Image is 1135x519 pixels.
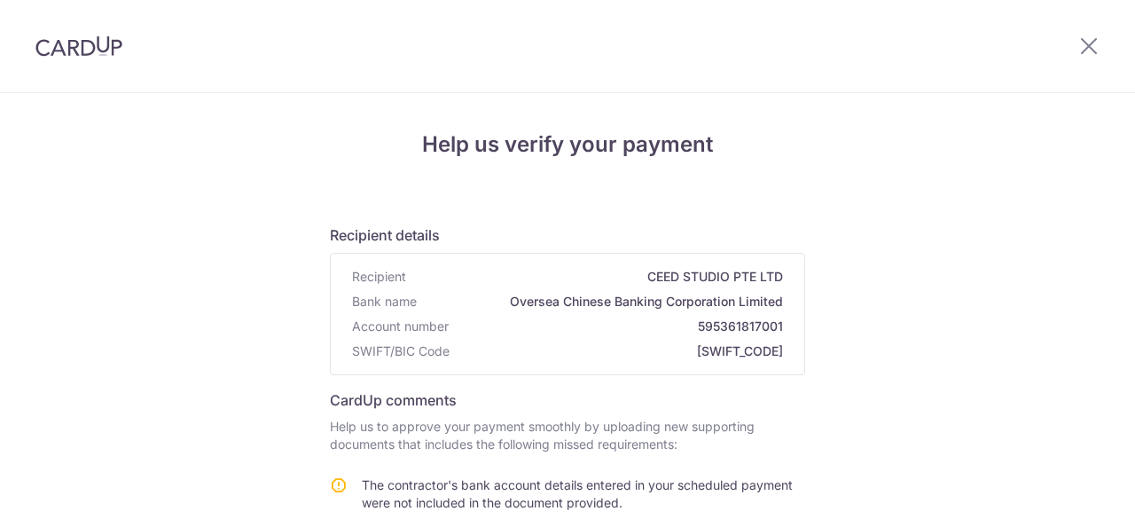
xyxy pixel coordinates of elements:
[456,318,783,335] span: 595361817001
[330,224,805,246] h6: Recipient details
[330,129,805,161] h4: Help us verify your payment
[1021,466,1117,510] iframe: Opens a widget where you can find more information
[352,342,450,360] span: SWIFT/BIC Code
[330,418,805,453] p: Help us to approve your payment smoothly by uploading new supporting documents that includes the ...
[352,293,417,311] span: Bank name
[457,342,783,360] span: [SWIFT_CODE]
[330,389,805,411] h6: CardUp comments
[424,293,783,311] span: Oversea Chinese Banking Corporation Limited
[35,35,122,57] img: CardUp
[362,477,793,510] span: The contractor's bank account details entered in your scheduled payment were not included in the ...
[352,268,406,286] span: Recipient
[413,268,783,286] span: CEED STUDIO PTE LTD
[352,318,449,335] span: Account number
